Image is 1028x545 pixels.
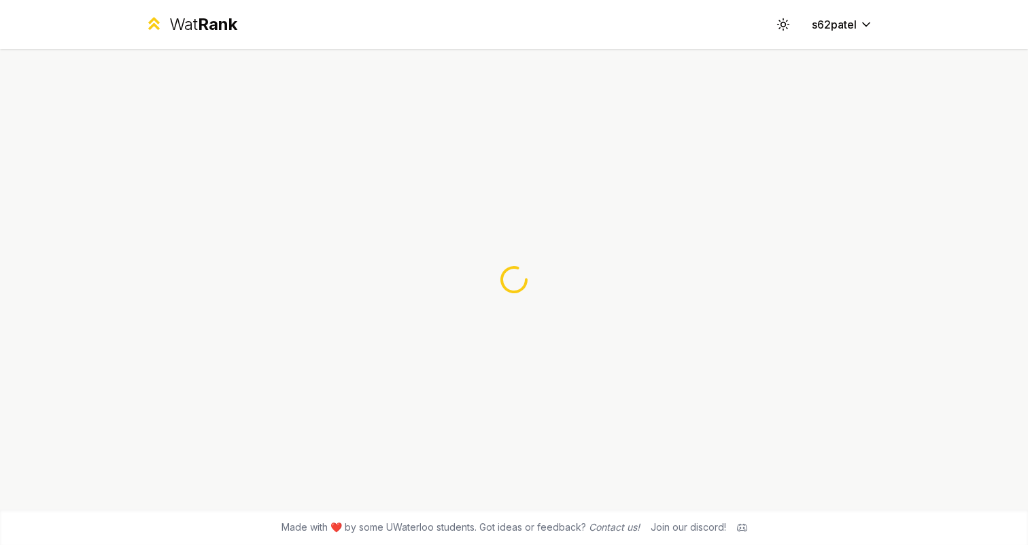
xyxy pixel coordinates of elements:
[144,14,237,35] a: WatRank
[589,521,640,533] a: Contact us!
[812,16,857,33] span: s62patel
[801,12,884,37] button: s62patel
[198,14,237,34] span: Rank
[281,521,640,534] span: Made with ❤️ by some UWaterloo students. Got ideas or feedback?
[651,521,726,534] div: Join our discord!
[169,14,237,35] div: Wat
